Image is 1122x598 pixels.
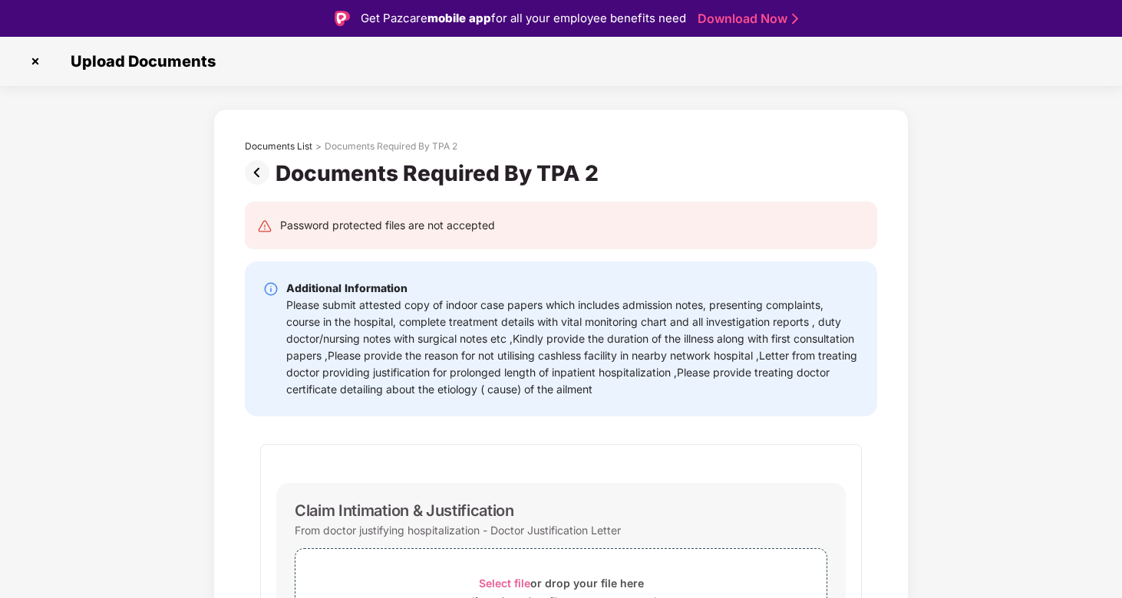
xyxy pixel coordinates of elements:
[55,52,223,71] span: Upload Documents
[325,140,457,153] div: Documents Required By TPA 2
[315,140,322,153] div: >
[280,217,495,234] div: Password protected files are not accepted
[335,11,350,26] img: Logo
[295,520,621,540] div: From doctor justifying hospitalization - Doctor Justification Letter
[276,160,605,186] div: Documents Required By TPA 2
[263,281,279,297] img: svg+xml;base64,PHN2ZyBpZD0iSW5mby0yMHgyMCIgeG1sbnM9Imh0dHA6Ly93d3cudzMub3JnLzIwMDAvc3ZnIiB3aWR0aD...
[286,297,859,398] div: Please submit attested copy of indoor case papers which includes admission notes, presenting comp...
[245,160,276,185] img: svg+xml;base64,PHN2ZyBpZD0iUHJldi0zMngzMiIgeG1sbnM9Imh0dHA6Ly93d3cudzMub3JnLzIwMDAvc3ZnIiB3aWR0aD...
[257,219,272,234] img: svg+xml;base64,PHN2ZyB4bWxucz0iaHR0cDovL3d3dy53My5vcmcvMjAwMC9zdmciIHdpZHRoPSIyNCIgaGVpZ2h0PSIyNC...
[792,11,798,27] img: Stroke
[245,140,312,153] div: Documents List
[286,281,408,294] b: Additional Information
[698,11,794,27] a: Download Now
[361,9,686,28] div: Get Pazcare for all your employee benefits need
[427,11,491,25] strong: mobile app
[23,49,48,74] img: svg+xml;base64,PHN2ZyBpZD0iQ3Jvc3MtMzJ4MzIiIHhtbG5zPSJodHRwOi8vd3d3LnczLm9yZy8yMDAwL3N2ZyIgd2lkdG...
[479,573,644,593] div: or drop your file here
[479,577,530,590] span: Select file
[295,501,514,520] div: Claim Intimation & Justification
